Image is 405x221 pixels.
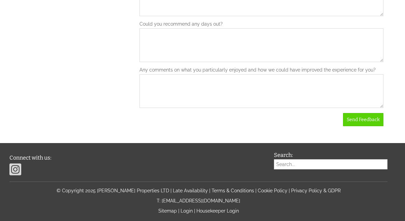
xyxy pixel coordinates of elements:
h3: Search: [274,152,387,158]
span: Send Feedback [347,117,380,122]
a: © Copyright 2025 [PERSON_NAME] Properties LTD [57,188,169,193]
label: Any comments on what you particularly enjoyed and how we could have improved the experience for you? [139,67,383,73]
span: | [289,188,290,193]
label: Could you recommend any days out? [139,21,383,27]
input: Search... [274,159,387,169]
a: Housekeeper Login [196,208,239,214]
button: Send Feedback [343,113,383,126]
a: Terms & Conditions [212,188,254,193]
span: | [170,188,172,193]
span: | [209,188,210,193]
span: | [194,208,195,214]
span: | [255,188,256,193]
a: Privacy Policy & GDPR [291,188,341,193]
a: Cookie Policy [258,188,287,193]
a: Sitemap [158,208,177,214]
img: Instagram [9,163,21,176]
a: T: [EMAIL_ADDRESS][DOMAIN_NAME] [157,198,240,203]
span: | [178,208,179,214]
a: Late Availability [173,188,208,193]
a: Login [181,208,193,214]
h3: Connect with us: [9,155,267,161]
